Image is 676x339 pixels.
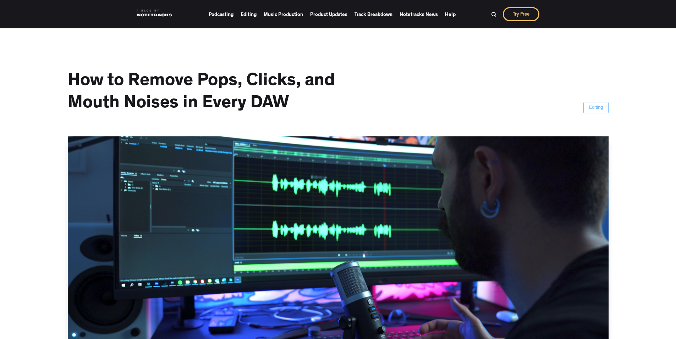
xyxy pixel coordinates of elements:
a: Podcasting [209,9,233,19]
h1: How to Remove Pops, Clicks, and Mouth Noises in Every DAW [68,71,352,115]
a: Product Updates [310,9,347,19]
a: Track Breakdown [355,9,392,19]
a: Notetracks News [400,9,438,19]
a: Help [445,9,456,19]
a: Editing [583,102,609,113]
a: Music Production [264,9,303,19]
img: Search Bar [491,12,496,17]
div: Editing [589,104,603,112]
a: Try Free [503,7,539,21]
a: Editing [241,9,257,19]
